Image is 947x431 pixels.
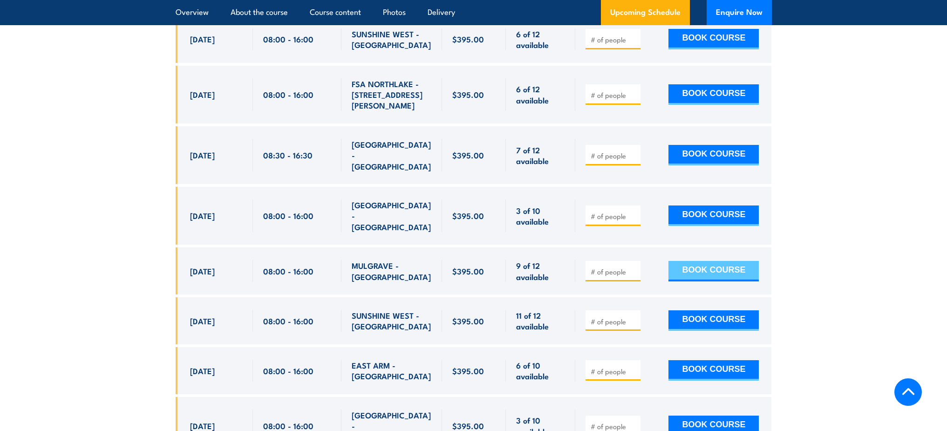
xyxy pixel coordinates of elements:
span: [DATE] [190,210,215,221]
span: SUNSHINE WEST - [GEOGRAPHIC_DATA] [352,310,432,332]
span: 08:00 - 16:00 [263,315,313,326]
span: $395.00 [452,34,484,44]
span: 08:30 - 16:30 [263,150,313,160]
button: BOOK COURSE [668,261,759,281]
span: [DATE] [190,420,215,431]
span: [DATE] [190,266,215,276]
span: $395.00 [452,420,484,431]
span: $395.00 [452,315,484,326]
span: EAST ARM - [GEOGRAPHIC_DATA] [352,360,432,382]
span: 3 of 10 available [516,205,565,227]
span: 08:00 - 16:00 [263,210,313,221]
span: [GEOGRAPHIC_DATA] - [GEOGRAPHIC_DATA] [352,199,432,232]
button: BOOK COURSE [668,84,759,105]
span: 08:00 - 16:00 [263,34,313,44]
span: $395.00 [452,365,484,376]
span: 08:00 - 16:00 [263,89,313,100]
span: $395.00 [452,150,484,160]
span: [DATE] [190,365,215,376]
span: 7 of 12 available [516,144,565,166]
span: 6 of 10 available [516,360,565,382]
button: BOOK COURSE [668,145,759,165]
span: 08:00 - 16:00 [263,365,313,376]
input: # of people [591,212,637,221]
input: # of people [591,317,637,326]
button: BOOK COURSE [668,360,759,381]
span: 08:00 - 16:00 [263,420,313,431]
span: $395.00 [452,266,484,276]
input: # of people [591,422,637,431]
input: # of people [591,367,637,376]
input: # of people [591,267,637,276]
button: BOOK COURSE [668,29,759,49]
span: 11 of 12 available [516,310,565,332]
button: BOOK COURSE [668,205,759,226]
span: [DATE] [190,34,215,44]
button: BOOK COURSE [668,310,759,331]
span: 6 of 12 available [516,28,565,50]
span: 6 of 12 available [516,83,565,105]
input: # of people [591,35,637,44]
span: FSA NORTHLAKE - [STREET_ADDRESS][PERSON_NAME] [352,78,432,111]
span: 08:00 - 16:00 [263,266,313,276]
span: [DATE] [190,150,215,160]
span: SUNSHINE WEST - [GEOGRAPHIC_DATA] [352,28,432,50]
span: $395.00 [452,210,484,221]
span: [DATE] [190,315,215,326]
span: 9 of 12 available [516,260,565,282]
span: [GEOGRAPHIC_DATA] - [GEOGRAPHIC_DATA] [352,139,432,171]
span: MULGRAVE - [GEOGRAPHIC_DATA] [352,260,432,282]
span: $395.00 [452,89,484,100]
span: [DATE] [190,89,215,100]
input: # of people [591,90,637,100]
input: # of people [591,151,637,160]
